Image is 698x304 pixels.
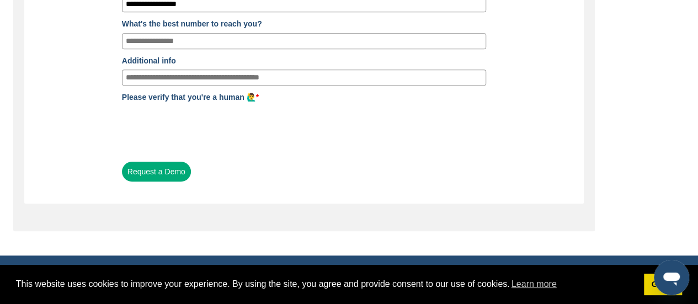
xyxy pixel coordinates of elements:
[654,260,689,295] iframe: Button to launch messaging window
[122,55,486,67] label: Additional info
[122,91,486,103] label: Please verify that you're a human 🙋‍♂️
[16,276,635,292] span: This website uses cookies to improve your experience. By using the site, you agree and provide co...
[644,274,682,296] a: dismiss cookie message
[510,276,558,292] a: learn more about cookies
[122,162,191,182] button: Request a Demo
[122,18,486,30] label: What's the best number to reach you?
[122,106,290,150] iframe: reCAPTCHA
